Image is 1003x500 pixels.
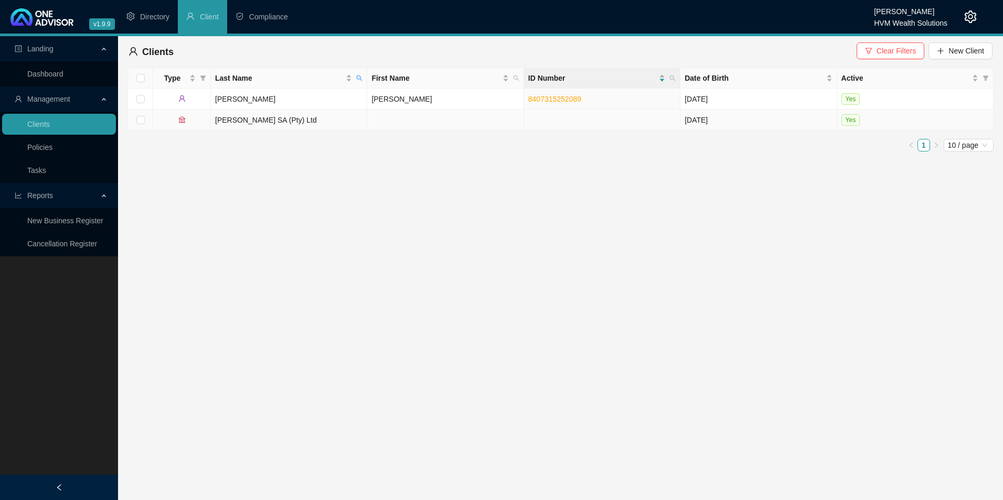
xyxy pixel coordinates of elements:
td: [PERSON_NAME] [211,89,367,110]
li: 1 [917,139,930,151]
th: Type [153,68,211,89]
span: filter [200,75,206,81]
span: Date of Birth [685,72,824,84]
th: Last Name [211,68,367,89]
li: Previous Page [905,139,917,151]
span: right [933,142,940,148]
a: Clients [27,120,50,128]
span: Yes [841,93,860,105]
span: ID Number [528,72,657,84]
span: filter [983,75,989,81]
span: user [186,12,195,20]
span: user [178,95,186,102]
button: New Client [929,42,993,59]
span: plus [937,47,944,55]
span: safety [236,12,244,20]
span: Last Name [215,72,344,84]
td: [PERSON_NAME] SA (Pty) Ltd [211,110,367,131]
span: Landing [27,45,54,53]
span: Active [841,72,970,84]
span: search [513,75,519,81]
span: Compliance [249,13,288,21]
td: [PERSON_NAME] [367,89,524,110]
span: 10 / page [948,139,989,151]
th: First Name [367,68,524,89]
span: search [667,70,678,86]
span: bank [178,116,186,123]
span: profile [15,45,22,52]
span: setting [126,12,135,20]
span: left [908,142,914,148]
span: search [511,70,521,86]
a: Cancellation Register [27,240,97,248]
span: line-chart [15,192,22,199]
th: Active [837,68,994,89]
button: left [905,139,917,151]
button: right [930,139,943,151]
span: setting [964,10,977,23]
span: Clear Filters [877,45,916,57]
a: Dashboard [27,70,63,78]
div: Page Size [944,139,994,151]
img: 2df55531c6924b55f21c4cf5d4484680-logo-light.svg [10,8,73,26]
span: left [56,484,63,491]
span: search [354,70,365,86]
li: Next Page [930,139,943,151]
td: [DATE] [680,110,837,131]
button: Clear Filters [857,42,924,59]
th: Date of Birth [680,68,837,89]
a: Policies [27,143,52,151]
div: HVM Wealth Solutions [874,14,947,26]
span: Management [27,95,70,103]
span: First Name [371,72,500,84]
a: 8407315252089 [528,95,581,103]
span: search [356,75,362,81]
span: filter [865,47,872,55]
a: 1 [918,139,930,151]
span: Yes [841,114,860,126]
a: New Business Register [27,216,103,225]
span: Directory [140,13,169,21]
span: user [129,47,138,56]
span: filter [198,70,208,86]
span: Client [200,13,219,21]
span: user [15,95,22,103]
span: Clients [142,47,174,57]
div: [PERSON_NAME] [874,3,947,14]
span: Reports [27,191,53,200]
span: New Client [948,45,984,57]
span: filter [980,70,991,86]
span: search [669,75,676,81]
td: [DATE] [680,89,837,110]
span: v1.9.9 [89,18,115,30]
span: Type [157,72,187,84]
a: Tasks [27,166,46,175]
